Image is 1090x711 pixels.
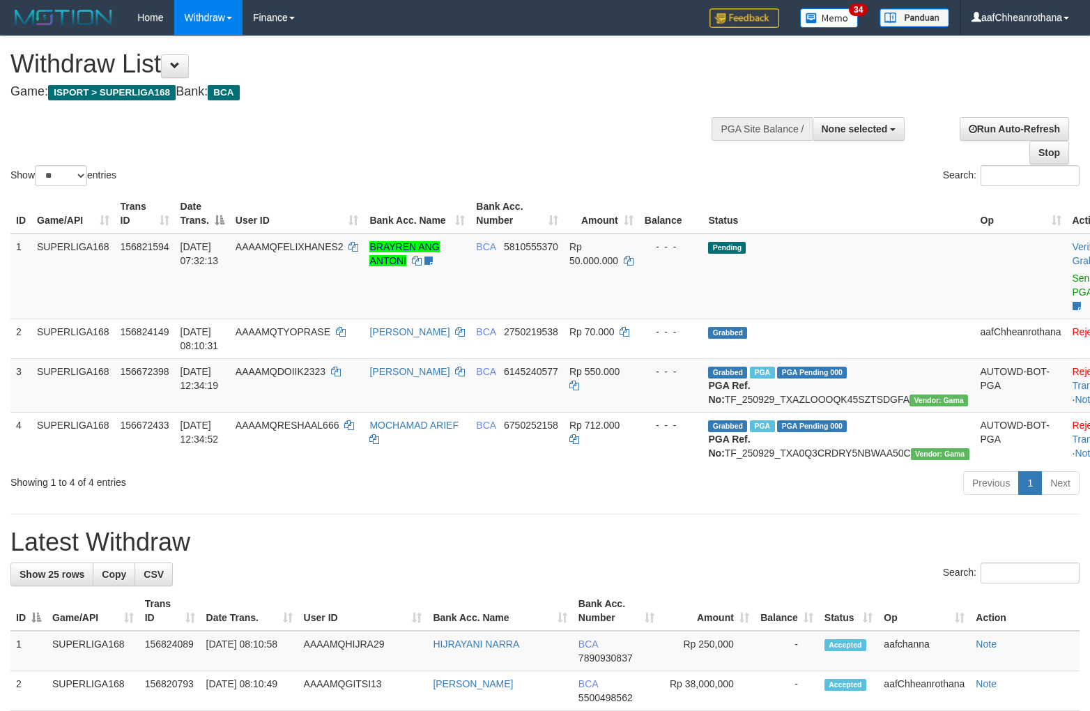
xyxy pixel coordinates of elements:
[181,241,219,266] span: [DATE] 07:32:13
[504,326,558,337] span: Copy 2750219538 to clipboard
[504,420,558,431] span: Copy 6750252158 to clipboard
[981,563,1080,583] input: Search:
[578,692,633,703] span: Copy 5500498562 to clipboard
[824,639,866,651] span: Accepted
[708,420,747,432] span: Grabbed
[975,194,1067,234] th: Op: activate to sort column ascending
[10,631,47,671] td: 1
[121,326,169,337] span: 156824149
[824,679,866,691] span: Accepted
[943,165,1080,186] label: Search:
[10,85,713,99] h4: Game: Bank:
[144,569,164,580] span: CSV
[1018,471,1042,495] a: 1
[976,639,997,650] a: Note
[139,631,201,671] td: 156824089
[578,678,598,689] span: BCA
[20,569,84,580] span: Show 25 rows
[10,671,47,711] td: 2
[703,412,974,466] td: TF_250929_TXA0Q3CRDRY5NBWAA50C
[369,366,450,377] a: [PERSON_NAME]
[708,380,750,405] b: PGA Ref. No:
[750,420,774,432] span: Marked by aafsoycanthlai
[660,591,755,631] th: Amount: activate to sort column ascending
[181,420,219,445] span: [DATE] 12:34:52
[31,194,115,234] th: Game/API: activate to sort column ascending
[943,563,1080,583] label: Search:
[139,591,201,631] th: Trans ID: activate to sort column ascending
[703,358,974,412] td: TF_250929_TXAZLOOOQK45SZTSDGFA
[102,569,126,580] span: Copy
[433,678,513,689] a: [PERSON_NAME]
[800,8,859,28] img: Button%20Memo.svg
[121,241,169,252] span: 156821594
[981,165,1080,186] input: Search:
[10,591,47,631] th: ID: activate to sort column descending
[470,194,564,234] th: Bank Acc. Number: activate to sort column ascending
[639,194,703,234] th: Balance
[121,366,169,377] span: 156672398
[504,366,558,377] span: Copy 6145240577 to clipboard
[880,8,949,27] img: panduan.png
[433,639,519,650] a: HIJRAYANI NARRA
[878,671,970,711] td: aafChheanrothana
[31,319,115,358] td: SUPERLIGA168
[48,85,176,100] span: ISPORT > SUPERLIGA168
[115,194,175,234] th: Trans ID: activate to sort column ascending
[236,420,339,431] span: AAAAMQRESHAAL666
[504,241,558,252] span: Copy 5810555370 to clipboard
[10,563,93,586] a: Show 25 rows
[47,631,139,671] td: SUPERLIGA168
[47,591,139,631] th: Game/API: activate to sort column ascending
[660,671,755,711] td: Rp 38,000,000
[35,165,87,186] select: Showentries
[750,367,774,379] span: Marked by aafsoycanthlai
[230,194,364,234] th: User ID: activate to sort column ascending
[298,591,428,631] th: User ID: activate to sort column ascending
[708,242,746,254] span: Pending
[10,412,31,466] td: 4
[960,117,1069,141] a: Run Auto-Refresh
[813,117,905,141] button: None selected
[970,591,1080,631] th: Action
[755,591,819,631] th: Balance: activate to sort column ascending
[10,319,31,358] td: 2
[201,631,298,671] td: [DATE] 08:10:58
[578,652,633,664] span: Copy 7890930837 to clipboard
[645,325,698,339] div: - - -
[660,631,755,671] td: Rp 250,000
[878,591,970,631] th: Op: activate to sort column ascending
[708,434,750,459] b: PGA Ref. No:
[708,327,747,339] span: Grabbed
[755,671,819,711] td: -
[175,194,230,234] th: Date Trans.: activate to sort column descending
[10,194,31,234] th: ID
[645,240,698,254] div: - - -
[975,319,1067,358] td: aafChheanrothana
[822,123,888,135] span: None selected
[369,326,450,337] a: [PERSON_NAME]
[849,3,868,16] span: 34
[298,631,428,671] td: AAAAMQHIJRA29
[645,365,698,379] div: - - -
[909,395,968,406] span: Vendor URL: https://trx31.1velocity.biz
[1029,141,1069,165] a: Stop
[777,367,847,379] span: PGA Pending
[569,326,615,337] span: Rp 70.000
[236,326,330,337] span: AAAAMQTYOPRASE
[10,165,116,186] label: Show entries
[975,412,1067,466] td: AUTOWD-BOT-PGA
[427,591,572,631] th: Bank Acc. Name: activate to sort column ascending
[911,448,969,460] span: Vendor URL: https://trx31.1velocity.biz
[135,563,173,586] a: CSV
[569,366,620,377] span: Rp 550.000
[476,366,496,377] span: BCA
[236,366,325,377] span: AAAAMQDOIIK2323
[181,326,219,351] span: [DATE] 08:10:31
[298,671,428,711] td: AAAAMQGITSI13
[139,671,201,711] td: 156820793
[1041,471,1080,495] a: Next
[709,8,779,28] img: Feedback.jpg
[578,639,598,650] span: BCA
[476,420,496,431] span: BCA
